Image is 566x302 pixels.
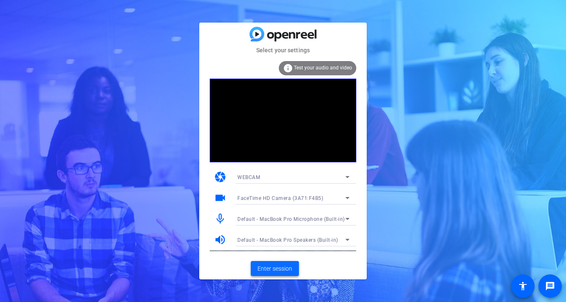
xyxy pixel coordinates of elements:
[199,46,367,55] mat-card-subtitle: Select your settings
[518,281,528,291] mat-icon: accessibility
[214,171,226,183] mat-icon: camera
[283,63,293,73] mat-icon: info
[237,195,323,201] span: FaceTime HD Camera (3A71:F4B5)
[294,65,352,71] span: Test your audio and video
[214,192,226,204] mat-icon: videocam
[237,174,260,180] span: WEBCAM
[214,233,226,246] mat-icon: volume_up
[237,216,345,222] span: Default - MacBook Pro Microphone (Built-in)
[545,281,555,291] mat-icon: message
[250,27,316,41] img: blue-gradient.svg
[214,212,226,225] mat-icon: mic_none
[257,264,292,273] span: Enter session
[237,237,338,243] span: Default - MacBook Pro Speakers (Built-in)
[251,261,299,276] button: Enter session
